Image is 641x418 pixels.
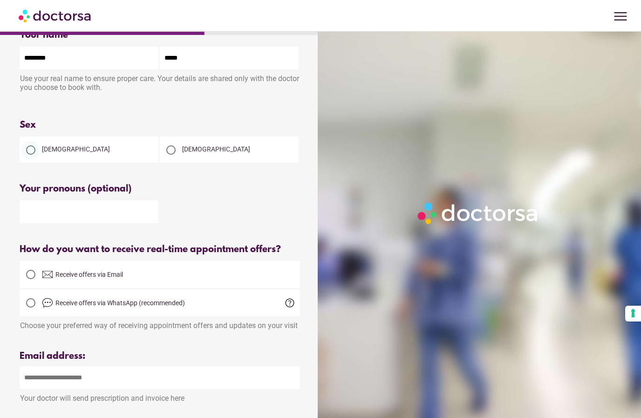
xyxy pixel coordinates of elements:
[20,120,300,130] div: Sex
[55,299,185,307] span: Receive offers via WhatsApp (recommended)
[55,271,123,278] span: Receive offers via Email
[625,306,641,322] button: Your consent preferences for tracking technologies
[42,297,53,308] img: chat
[20,351,300,362] div: Email address:
[414,199,542,227] img: Logo-Doctorsa-trans-White-partial-flat.png
[182,145,250,153] span: [DEMOGRAPHIC_DATA]
[20,30,300,41] div: Your name
[20,184,300,194] div: Your pronouns (optional)
[20,69,300,99] div: Use your real name to ensure proper care. Your details are shared only with the doctor you choose...
[20,389,300,403] div: Your doctor will send prescription and invoice here
[284,297,295,308] span: help
[20,244,300,255] div: How do you want to receive real-time appointment offers?
[42,145,110,153] span: [DEMOGRAPHIC_DATA]
[612,7,629,25] span: menu
[20,316,300,330] div: Choose your preferred way of receiving appointment offers and updates on your visit
[19,5,92,26] img: Doctorsa.com
[42,269,53,280] img: email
